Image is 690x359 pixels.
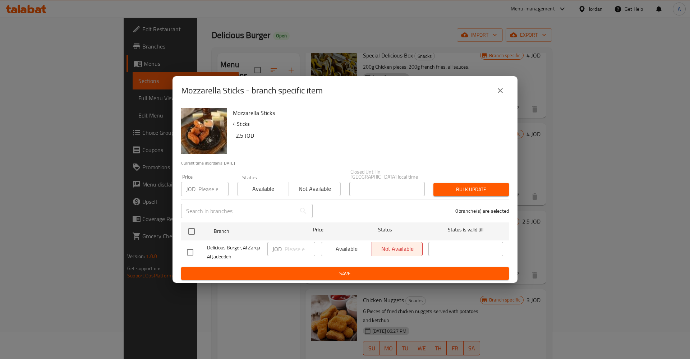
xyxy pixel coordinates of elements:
[186,185,195,193] p: JOD
[187,269,503,278] span: Save
[237,182,289,196] button: Available
[181,85,323,96] h2: Mozzarella Sticks - branch specific item
[428,225,503,234] span: Status is valid till
[439,185,503,194] span: Bulk update
[272,245,282,253] p: JOD
[236,130,503,141] h6: 2.5 JOD
[289,182,340,196] button: Not available
[348,225,423,234] span: Status
[198,182,229,196] input: Please enter price
[181,204,296,218] input: Search in branches
[181,267,509,280] button: Save
[433,183,509,196] button: Bulk update
[214,227,289,236] span: Branch
[455,207,509,215] p: 0 branche(s) are selected
[240,184,286,194] span: Available
[492,82,509,99] button: close
[233,108,503,118] h6: Mozzarella Sticks
[207,243,262,261] span: Delicious Burger, Al Zarqa Al Jadeedeh
[233,120,503,129] p: 4 Sticks
[294,225,342,234] span: Price
[292,184,337,194] span: Not available
[181,108,227,154] img: Mozzarella Sticks
[285,242,315,256] input: Please enter price
[181,160,509,166] p: Current time in Jordan is [DATE]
